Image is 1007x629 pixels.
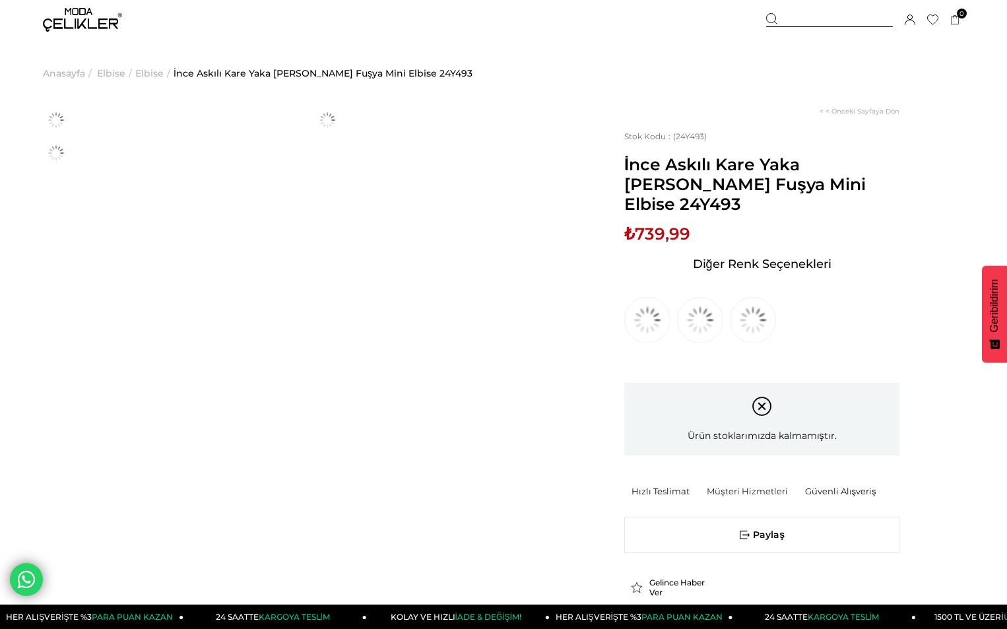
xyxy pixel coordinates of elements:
a: HER ALIŞVERİŞTE %3PARA PUAN KAZAN [550,605,732,629]
li: > [97,40,135,107]
li: > [135,40,174,107]
span: PARA PUAN KAZAN [641,612,723,622]
img: Matyas Elbise 24Y493 [43,140,69,166]
img: İnce Askılı Kare Yaka Matyas Kadın Ekru Mini Elbise 24Y493 [624,297,670,343]
span: PARA PUAN KAZAN [92,612,173,622]
span: İnce Askılı Kare Yaka [PERSON_NAME] Fuşya Mini Elbise 24Y493 [624,154,899,214]
a: Gelince Haber Ver [631,578,709,597]
a: KOLAY VE HIZLIİADE & DEĞİŞİM! [367,605,550,629]
div: Hızlı Teslimat [632,485,699,497]
li: > [43,40,95,107]
a: HER ALIŞVERİŞTE %3PARA PUAN KAZAN [1,605,183,629]
img: Matyas Elbise 24Y493 [43,107,69,133]
img: blank.png [798,490,798,491]
span: Stok Kodu [624,131,673,141]
span: İADE & DEĞİŞİM! [455,612,521,622]
img: logo [43,8,122,32]
span: Geribildirim [989,279,1000,333]
span: KARGOYA TESLİM [808,612,879,622]
a: Anasayfa [43,40,85,107]
span: (24Y493) [624,131,707,141]
img: İnce Askılı Kare Yaka Matyas Kadın Fıstık Yeşili Mini Elbise 24Y493 [677,297,723,343]
div: Müşteri Hizmetleri [707,485,798,497]
a: 0 [950,15,960,25]
div: Güvenli Alışveriş [805,485,886,497]
span: 0 [957,9,967,18]
a: Elbise [135,40,164,107]
img: blank.png [624,490,625,491]
span: Gelince Haber Ver [649,578,709,597]
a: < < Önceki Sayfaya Dön [820,107,899,116]
img: İnce Askılı Kare Yaka Matyas Kadın Mavi Mini Elbise 24Y493 [730,297,776,343]
span: KARGOYA TESLİM [259,612,330,622]
img: Matyas Elbise 24Y493 [314,107,341,133]
a: 24 SAATTEKARGOYA TESLİM [733,605,916,629]
a: İnce Askılı Kare Yaka [PERSON_NAME] Fuşya Mini Elbise 24Y493 [174,40,472,107]
span: Paylaş [625,517,899,552]
a: Elbise [97,40,125,107]
button: Geribildirim - Show survey [982,266,1007,363]
div: Ürün stoklarımızda kalmamıştır. [624,383,899,455]
span: ₺739,99 [624,224,690,244]
span: Diğer Renk Seçenekleri [693,253,831,275]
a: 24 SAATTEKARGOYA TESLİM [183,605,366,629]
